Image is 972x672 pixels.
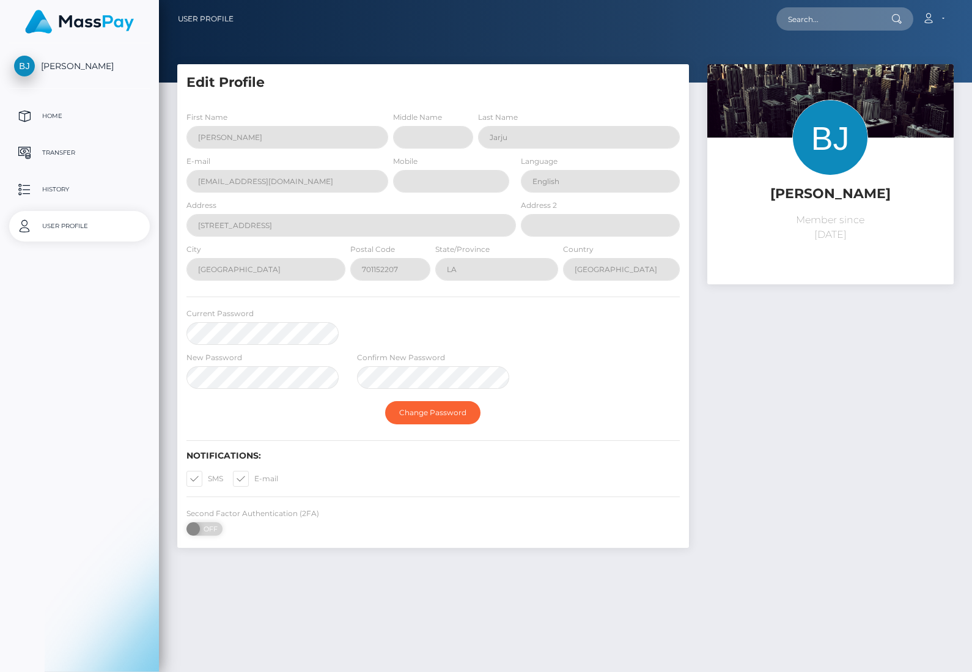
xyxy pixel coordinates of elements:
[14,144,145,162] p: Transfer
[178,6,234,32] a: User Profile
[186,244,201,255] label: City
[14,217,145,235] p: User Profile
[186,112,227,123] label: First Name
[435,244,490,255] label: State/Province
[716,185,944,204] h5: [PERSON_NAME]
[193,522,224,536] span: OFF
[14,107,145,125] p: Home
[186,352,242,363] label: New Password
[521,156,558,167] label: Language
[776,7,891,31] input: Search...
[25,10,134,34] img: MassPay
[9,61,150,72] span: [PERSON_NAME]
[186,156,210,167] label: E-mail
[186,508,319,519] label: Second Factor Authentication (2FA)
[9,138,150,168] a: Transfer
[186,73,680,92] h5: Edit Profile
[186,471,223,487] label: SMS
[350,244,395,255] label: Postal Code
[186,200,216,211] label: Address
[707,64,954,229] img: ...
[393,112,442,123] label: Middle Name
[9,101,150,131] a: Home
[9,174,150,205] a: History
[393,156,418,167] label: Mobile
[186,308,254,319] label: Current Password
[186,451,680,461] h6: Notifications:
[357,352,445,363] label: Confirm New Password
[716,213,944,242] p: Member since [DATE]
[563,244,594,255] label: Country
[478,112,518,123] label: Last Name
[14,180,145,199] p: History
[521,200,557,211] label: Address 2
[9,211,150,242] a: User Profile
[385,401,480,424] button: Change Password
[233,471,278,487] label: E-mail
